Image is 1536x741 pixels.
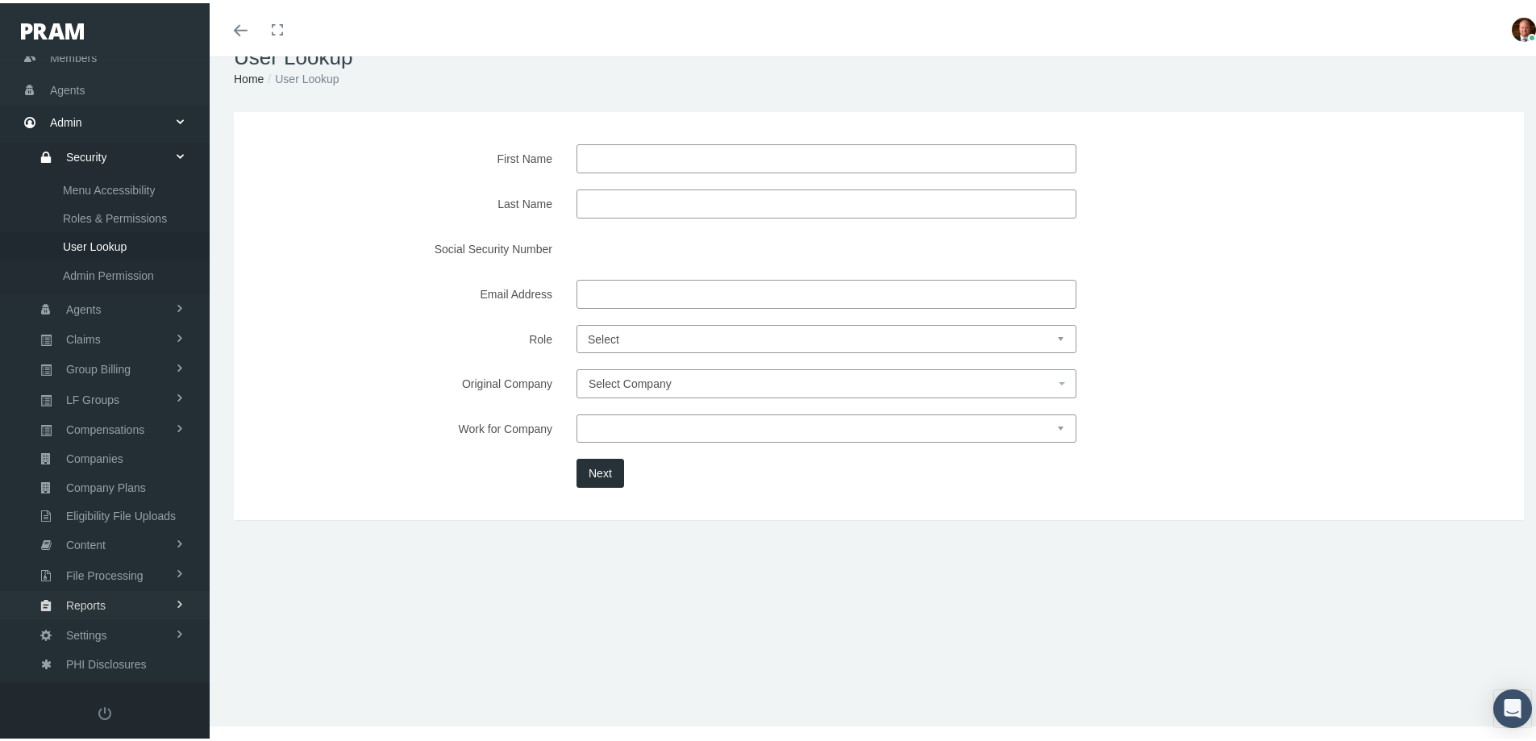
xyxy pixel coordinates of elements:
span: Reports [66,589,106,616]
span: Companies [66,442,123,469]
label: Email Address [250,277,564,306]
h1: User Lookup [234,42,1524,67]
img: PRAM_20_x_78.png [21,20,84,36]
label: Work for Company [250,411,564,439]
label: Social Security Number [250,231,564,260]
span: Menu Accessibility [63,173,155,201]
span: Admin [50,104,82,135]
span: Group Billing [66,352,131,380]
label: Role [250,322,564,350]
span: Company Plans [66,471,146,498]
button: Next [577,456,624,485]
span: Settings [66,618,107,646]
span: Roles & Permissions [63,202,167,229]
span: Select Company [589,374,672,387]
span: Claims [66,323,101,350]
img: S_Profile_Picture_693.jpg [1512,15,1536,39]
span: LF Groups [66,383,119,410]
span: PHI Disclosures [66,647,147,675]
label: Original Company [250,366,564,395]
div: Open Intercom Messenger [1493,686,1532,725]
span: File Processing [66,559,144,586]
span: Admin Permission [63,259,154,286]
label: First Name [250,141,564,170]
span: Agents [66,293,102,320]
label: Last Name [250,186,564,215]
span: Members [50,40,97,70]
span: Compensations [66,413,144,440]
span: Security [66,140,107,168]
li: User Lookup [264,67,339,85]
span: Content [66,528,106,556]
span: User Lookup [63,230,127,257]
span: Eligibility File Uploads [66,499,176,527]
span: Agents [50,72,85,102]
a: Home [234,69,264,82]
